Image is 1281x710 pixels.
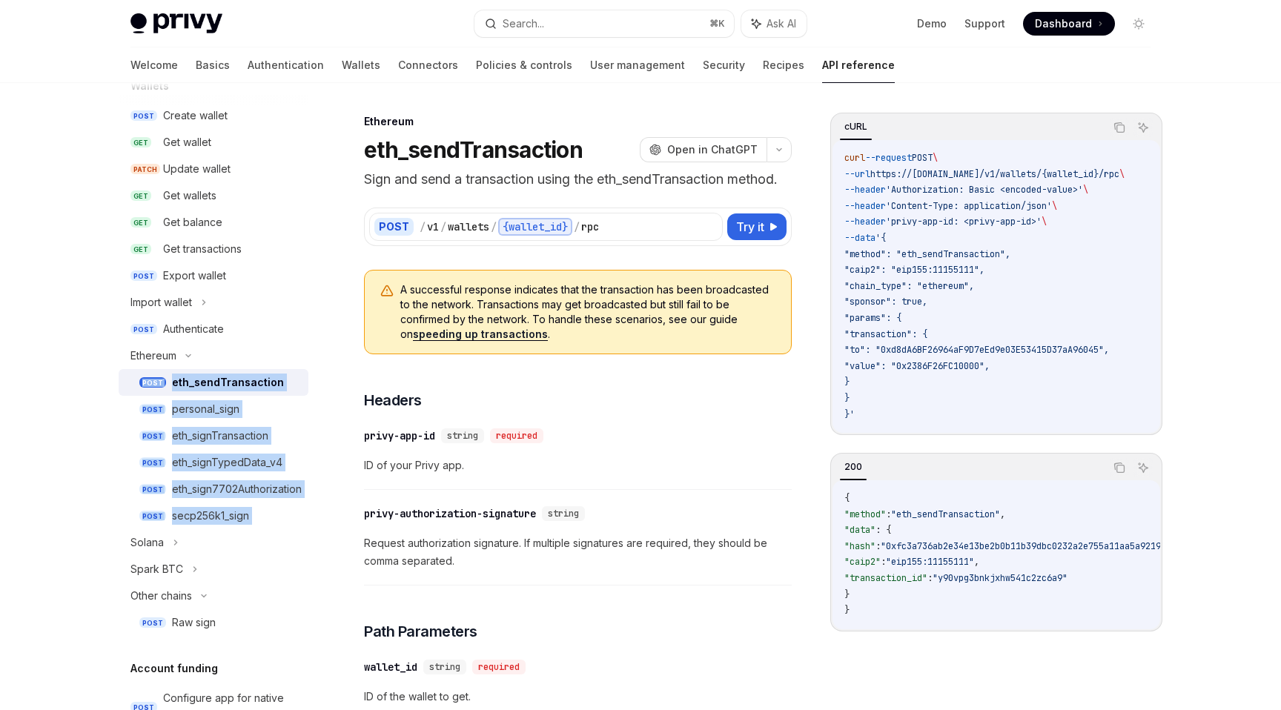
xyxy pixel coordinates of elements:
div: Get balance [163,213,222,231]
div: eth_signTypedData_v4 [172,454,282,471]
span: POST [139,431,166,442]
span: } [844,376,850,388]
a: Demo [917,16,947,31]
span: curl [844,152,865,164]
div: Update wallet [163,160,231,178]
span: "method": "eth_sendTransaction", [844,248,1010,260]
span: '{ [875,232,886,244]
button: Search...⌘K [474,10,734,37]
span: POST [139,404,166,415]
span: POST [130,324,157,335]
div: / [491,219,497,234]
button: Toggle dark mode [1127,12,1151,36]
p: Sign and send a transaction using the eth_sendTransaction method. [364,169,792,190]
div: Raw sign [172,614,216,631]
div: Get wallet [163,133,211,151]
div: Get transactions [163,240,242,258]
span: , [1000,508,1005,520]
div: 200 [840,458,867,476]
div: rpc [581,219,599,234]
span: : [886,508,891,520]
span: POST [912,152,933,164]
span: : [881,556,886,568]
div: v1 [427,219,439,234]
span: GET [130,217,151,228]
div: cURL [840,118,872,136]
div: Ethereum [130,347,176,365]
span: "eip155:11155111" [886,556,974,568]
div: POST [374,218,414,236]
div: Ethereum [364,114,792,129]
a: Welcome [130,47,178,83]
span: string [447,430,478,442]
span: POST [139,511,166,522]
span: --header [844,184,886,196]
span: "caip2": "eip155:11155111", [844,264,984,276]
span: PATCH [130,164,160,175]
span: Try it [736,218,764,236]
span: \ [1083,184,1088,196]
a: GETGet transactions [119,236,308,262]
a: Support [964,16,1005,31]
span: \ [1119,168,1125,180]
a: speeding up transactions [413,328,548,341]
span: "y90vpg3bnkjxhw541c2zc6a9" [933,572,1067,584]
span: POST [130,110,157,122]
span: POST [139,457,166,468]
span: "transaction": { [844,328,927,340]
a: Policies & controls [476,47,572,83]
span: Open in ChatGPT [667,142,758,157]
a: POSTCreate wallet [119,102,308,129]
div: personal_sign [172,400,239,418]
span: GET [130,190,151,202]
h5: Account funding [130,660,218,677]
span: Request authorization signature. If multiple signatures are required, they should be comma separa... [364,534,792,570]
a: GETGet balance [119,209,308,236]
a: POSTRaw sign [119,609,308,636]
div: eth_sign7702Authorization [172,480,302,498]
span: "caip2" [844,556,881,568]
a: User management [590,47,685,83]
a: PATCHUpdate wallet [119,156,308,182]
span: "method" [844,508,886,520]
span: : [927,572,933,584]
a: POSTExport wallet [119,262,308,289]
a: GETGet wallet [119,129,308,156]
div: eth_sendTransaction [172,374,284,391]
span: string [548,508,579,520]
div: required [490,428,543,443]
span: : [875,540,881,552]
div: privy-authorization-signature [364,506,536,521]
span: : { [875,524,891,536]
span: 'Authorization: Basic <encoded-value>' [886,184,1083,196]
span: \ [1042,216,1047,228]
a: POSTAuthenticate [119,316,308,342]
span: ID of the wallet to get. [364,688,792,706]
div: wallets [448,219,489,234]
span: --header [844,200,886,212]
span: string [429,661,460,673]
span: Path Parameters [364,621,477,642]
span: "to": "0xd8dA6BF26964aF9D7eEd9e03E53415D37aA96045", [844,344,1109,356]
a: Connectors [398,47,458,83]
span: "transaction_id" [844,572,927,584]
span: https://[DOMAIN_NAME]/v1/wallets/{wallet_id}/rpc [870,168,1119,180]
div: / [440,219,446,234]
span: 'Content-Type: application/json' [886,200,1052,212]
div: Export wallet [163,267,226,285]
a: POSTsecp256k1_sign [119,502,308,529]
div: required [472,660,526,674]
span: "params": { [844,312,901,324]
span: "hash" [844,540,875,552]
span: POST [130,271,157,282]
span: } [844,604,850,616]
div: Solana [130,534,164,551]
span: } [844,588,850,600]
span: POST [139,484,166,495]
div: wallet_id [364,660,417,674]
span: "chain_type": "ethereum", [844,280,974,292]
span: POST [139,377,166,388]
span: --data [844,232,875,244]
button: Ask AI [1133,118,1153,137]
svg: Warning [380,284,394,299]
